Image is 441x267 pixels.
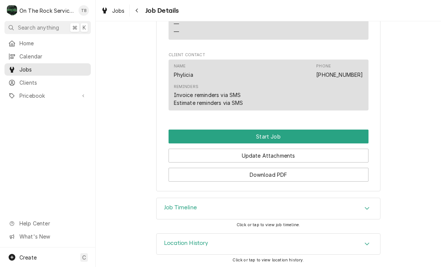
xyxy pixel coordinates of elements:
[174,63,186,69] div: Name
[316,63,331,69] div: Phone
[112,7,125,15] span: Jobs
[174,99,243,107] div: Estimate reminders via SMS
[164,240,209,247] h3: Location History
[4,76,91,89] a: Clients
[98,4,128,17] a: Jobs
[4,50,91,63] a: Calendar
[19,92,76,100] span: Pricebook
[174,71,193,79] div: Phylicia
[19,233,86,240] span: What's New
[72,24,77,31] span: ⌘
[4,37,91,49] a: Home
[237,222,300,227] span: Click or tap to view job timeline.
[78,5,89,16] div: Todd Brady's Avatar
[157,198,380,219] button: Accordion Details Expand Trigger
[169,130,368,143] div: Button Group Row
[174,28,179,36] div: —
[169,149,368,163] button: Update Attachments
[174,13,198,36] div: Reminders
[18,24,59,31] span: Search anything
[156,233,380,255] div: Location History
[157,198,380,219] div: Accordion Header
[4,230,91,243] a: Go to What's New
[19,219,86,227] span: Help Center
[143,6,179,16] span: Job Details
[156,198,380,219] div: Job Timeline
[7,5,17,16] div: On The Rock Services's Avatar
[169,168,368,182] button: Download PDF
[4,63,91,76] a: Jobs
[174,84,243,107] div: Reminders
[19,39,87,47] span: Home
[157,234,380,255] div: Accordion Header
[316,63,363,78] div: Phone
[82,254,86,261] span: C
[19,66,87,73] span: Jobs
[316,72,363,78] a: [PHONE_NUMBER]
[164,204,197,211] h3: Job Timeline
[174,84,198,90] div: Reminders
[169,143,368,163] div: Button Group Row
[83,24,86,31] span: K
[169,52,368,58] span: Client Contact
[169,60,368,111] div: Contact
[169,60,368,114] div: Client Contact List
[19,254,37,261] span: Create
[174,63,193,78] div: Name
[4,89,91,102] a: Go to Pricebook
[19,7,74,15] div: On The Rock Services
[4,217,91,230] a: Go to Help Center
[174,20,179,28] div: —
[4,21,91,34] button: Search anything⌘K
[157,234,380,255] button: Accordion Details Expand Trigger
[78,5,89,16] div: TB
[169,130,368,143] button: Start Job
[19,79,87,87] span: Clients
[232,258,304,263] span: Click or tap to view location history.
[169,163,368,182] div: Button Group Row
[7,5,17,16] div: O
[131,4,143,16] button: Navigate back
[174,91,241,99] div: Invoice reminders via SMS
[169,130,368,182] div: Button Group
[169,52,368,114] div: Client Contact
[19,52,87,60] span: Calendar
